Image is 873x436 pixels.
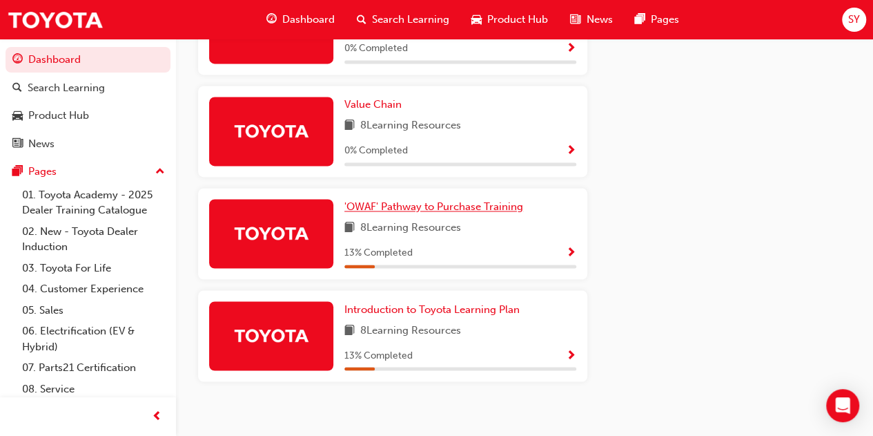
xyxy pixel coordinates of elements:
div: Search Learning [28,80,105,96]
div: Product Hub [28,108,89,124]
a: Search Learning [6,75,170,101]
span: car-icon [12,110,23,122]
a: guage-iconDashboard [255,6,346,34]
button: DashboardSearch LearningProduct HubNews [6,44,170,159]
span: guage-icon [12,54,23,66]
a: 03. Toyota For Life [17,258,170,279]
a: 02. New - Toyota Dealer Induction [17,221,170,258]
span: Introduction to Toyota Learning Plan [344,303,520,315]
span: book-icon [344,117,355,135]
span: Search Learning [372,12,449,28]
button: Show Progress [566,40,576,57]
a: 07. Parts21 Certification [17,357,170,379]
span: search-icon [357,11,366,28]
span: 'OWAF' Pathway to Purchase Training [344,200,523,213]
img: Trak [7,4,104,35]
span: Show Progress [566,43,576,55]
a: pages-iconPages [623,6,689,34]
button: Show Progress [566,347,576,364]
span: Show Progress [566,247,576,260]
span: pages-icon [12,166,23,178]
span: up-icon [155,163,165,181]
img: Trak [233,323,309,347]
span: 13 % Completed [344,348,413,363]
span: Show Progress [566,350,576,362]
a: 06. Electrification (EV & Hybrid) [17,321,170,357]
span: pages-icon [634,11,645,28]
button: Pages [6,159,170,184]
a: Product Hub [6,103,170,129]
a: 01. Toyota Academy - 2025 Dealer Training Catalogue [17,184,170,221]
span: SY [848,12,860,28]
button: Show Progress [566,142,576,160]
div: Pages [28,164,57,180]
span: 8 Learning Resources [360,117,461,135]
span: book-icon [344,322,355,339]
div: Open Intercom Messenger [826,389,859,422]
a: 04. Customer Experience [17,278,170,300]
button: Show Progress [566,245,576,262]
button: SY [842,8,866,32]
img: Trak [233,118,309,142]
a: 'OWAF' Pathway to Purchase Training [344,199,529,215]
a: news-iconNews [559,6,623,34]
span: Product Hub [487,12,548,28]
div: News [28,136,55,152]
img: Trak [233,220,309,245]
span: Value Chain [344,98,402,111]
span: guage-icon [266,11,277,28]
a: News [6,131,170,157]
a: car-iconProduct Hub [460,6,559,34]
a: 08. Service [17,379,170,400]
a: search-iconSearch Learning [346,6,460,34]
span: Pages [650,12,678,28]
span: 8 Learning Resources [360,220,461,237]
span: prev-icon [152,408,162,426]
span: news-icon [570,11,580,28]
span: car-icon [471,11,482,28]
a: Value Chain [344,97,407,113]
span: News [586,12,612,28]
span: Dashboard [282,12,335,28]
span: 13 % Completed [344,245,413,261]
span: 0 % Completed [344,143,408,159]
span: book-icon [344,220,355,237]
span: Show Progress [566,145,576,158]
a: 05. Sales [17,300,170,321]
a: Introduction to Toyota Learning Plan [344,301,525,317]
span: search-icon [12,82,22,95]
span: news-icon [12,138,23,151]
span: 0 % Completed [344,41,408,57]
span: 8 Learning Resources [360,322,461,339]
a: Dashboard [6,47,170,73]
